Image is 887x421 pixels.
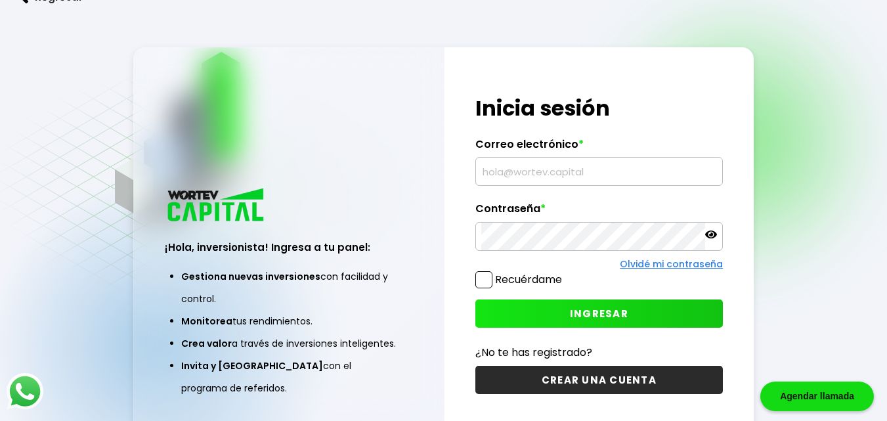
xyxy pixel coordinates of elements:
[760,382,874,411] div: Agendar llamada
[7,373,43,410] img: logos_whatsapp-icon.242b2217.svg
[181,359,323,372] span: Invita y [GEOGRAPHIC_DATA]
[165,240,413,255] h3: ¡Hola, inversionista! Ingresa a tu panel:
[475,344,724,394] a: ¿No te has registrado?CREAR UNA CUENTA
[475,299,724,328] button: INGRESAR
[181,315,232,328] span: Monitorea
[475,93,724,124] h1: Inicia sesión
[475,202,724,222] label: Contraseña
[181,310,397,332] li: tus rendimientos.
[181,270,320,283] span: Gestiona nuevas inversiones
[475,366,724,394] button: CREAR UNA CUENTA
[181,355,397,399] li: con el programa de referidos.
[570,307,628,321] span: INGRESAR
[475,138,724,158] label: Correo electrónico
[620,257,723,271] a: Olvidé mi contraseña
[165,187,269,225] img: logo_wortev_capital
[495,272,562,287] label: Recuérdame
[181,337,232,350] span: Crea valor
[181,332,397,355] li: a través de inversiones inteligentes.
[181,265,397,310] li: con facilidad y control.
[481,158,718,185] input: hola@wortev.capital
[475,344,724,361] p: ¿No te has registrado?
